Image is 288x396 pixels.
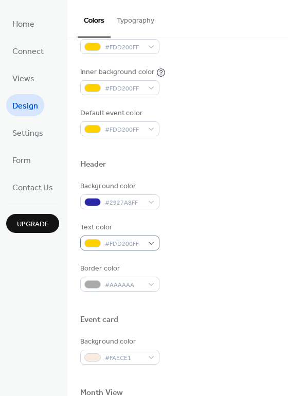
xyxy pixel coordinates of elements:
a: Home [6,12,41,34]
a: Contact Us [6,176,59,198]
div: Inner background color [80,67,154,78]
span: Views [12,71,34,87]
span: #2927A8FF [105,197,143,208]
button: Upgrade [6,214,59,233]
div: Border color [80,263,157,274]
span: Connect [12,44,44,60]
a: Connect [6,40,50,62]
a: Design [6,94,44,116]
span: Home [12,16,34,32]
span: #FDD200FF [105,83,143,94]
span: Form [12,153,31,169]
a: Views [6,67,41,89]
span: #AAAAAA [105,280,143,291]
span: #FAECE1 [105,353,143,364]
span: Settings [12,125,43,141]
div: Background color [80,181,157,192]
a: Settings [6,121,49,143]
span: Upgrade [17,219,49,230]
div: Text color [80,222,157,233]
div: Event card [80,315,118,326]
span: #FDD200FF [105,239,143,249]
a: Form [6,149,37,171]
div: Header [80,159,106,170]
div: Background color [80,336,157,347]
span: Contact Us [12,180,53,196]
div: Default event color [80,108,157,119]
span: #FDD200FF [105,42,143,53]
span: Design [12,98,38,114]
span: #FDD200FF [105,124,143,135]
